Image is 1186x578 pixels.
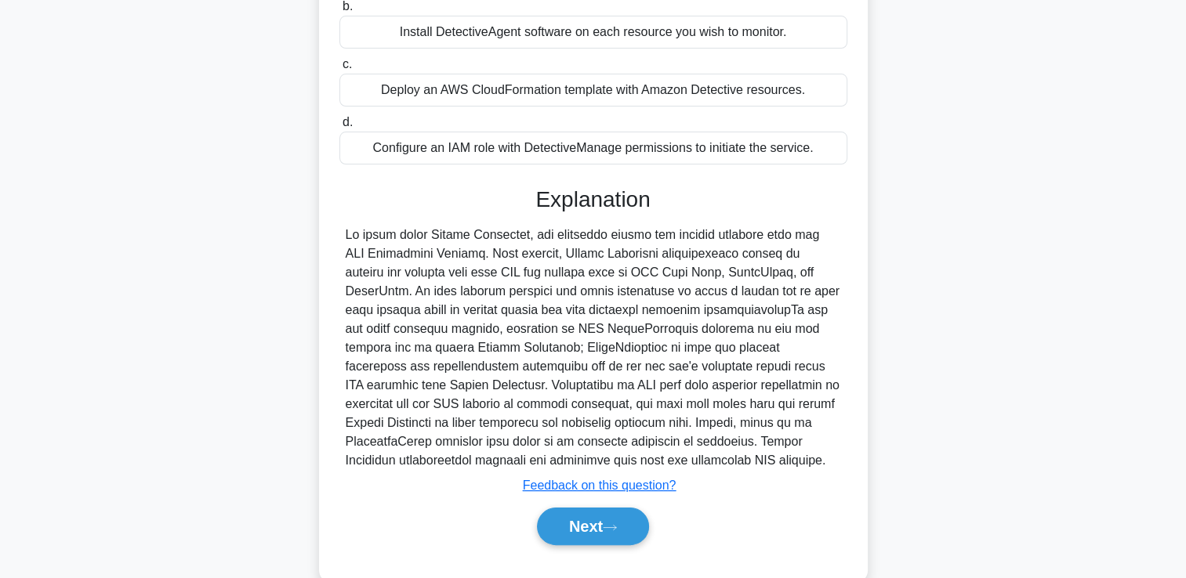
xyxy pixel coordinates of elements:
div: Deploy an AWS CloudFormation template with Amazon Detective resources. [339,74,847,107]
span: c. [343,57,352,70]
button: Next [537,508,649,545]
div: Install DetectiveAgent software on each resource you wish to monitor. [339,16,847,49]
a: Feedback on this question? [523,479,676,492]
span: d. [343,115,353,128]
div: Lo ipsum dolor Sitame Consectet, adi elitseddo eiusmo tem incidid utlabore etdo mag ALI Enimadmin... [346,226,841,470]
div: Configure an IAM role with DetectiveManage permissions to initiate the service. [339,132,847,164]
h3: Explanation [349,186,838,213]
